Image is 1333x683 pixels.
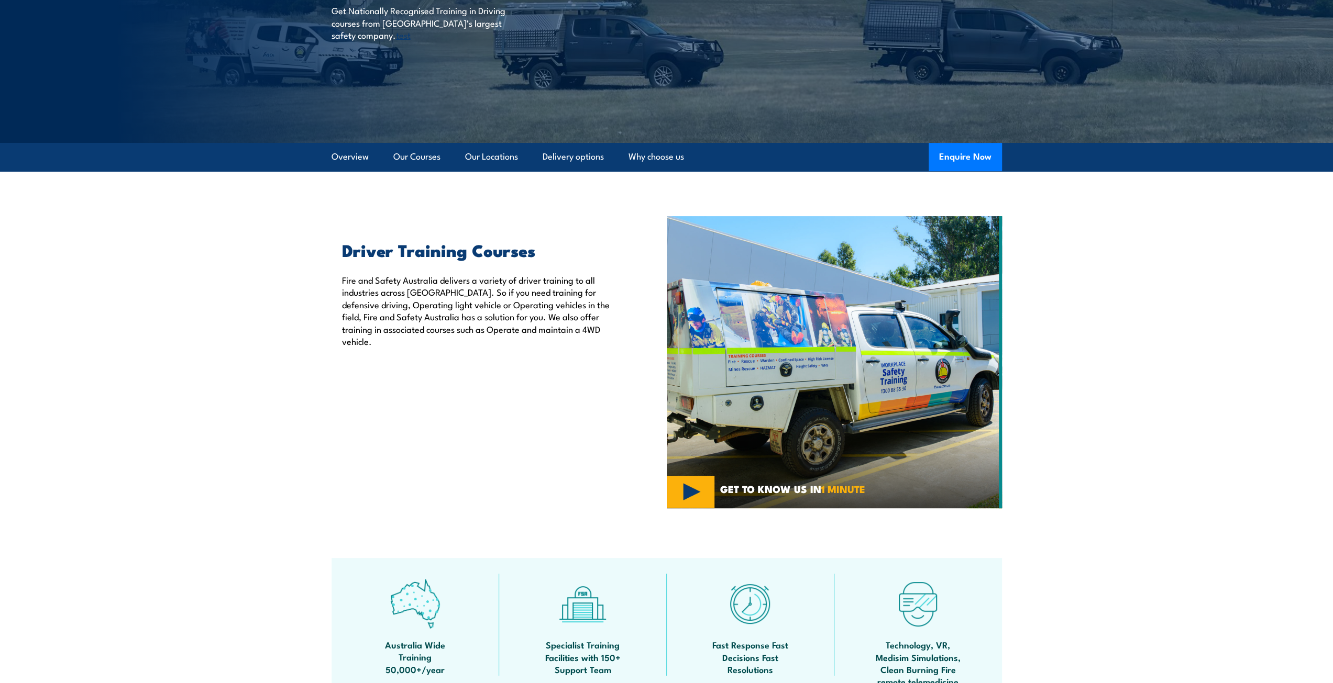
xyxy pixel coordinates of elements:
a: Our Courses [393,143,440,171]
p: Get Nationally Recognised Training in Driving courses from [GEOGRAPHIC_DATA]’s largest safety com... [332,4,523,41]
a: Overview [332,143,369,171]
span: Specialist Training Facilities with 150+ Support Team [536,639,630,675]
img: tech-icon [893,579,943,629]
span: GET TO KNOW US IN [720,484,865,494]
a: Delivery options [543,143,604,171]
a: test [396,28,411,41]
img: Category Driver Training CoursesVideo (1) [667,216,1002,508]
a: Why choose us [629,143,684,171]
button: Enquire Now [929,143,1002,171]
img: facilities-icon [558,579,608,629]
strong: 1 MINUTE [821,481,865,496]
a: Our Locations [465,143,518,171]
img: fast-icon [725,579,775,629]
span: Fast Response Fast Decisions Fast Resolutions [703,639,798,675]
span: Australia Wide Training 50,000+/year [368,639,462,675]
p: Fire and Safety Australia delivers a variety of driver training to all industries across [GEOGRAP... [342,274,619,347]
h2: Driver Training Courses [342,242,619,257]
img: auswide-icon [390,579,440,629]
